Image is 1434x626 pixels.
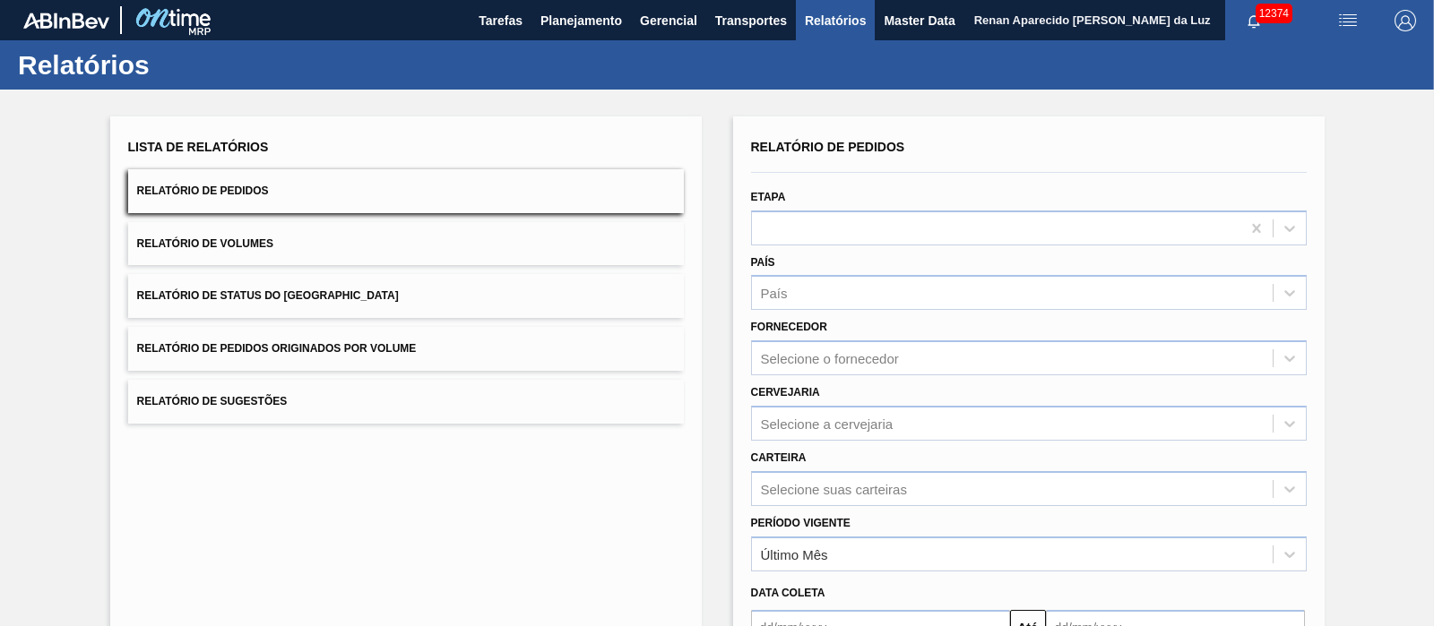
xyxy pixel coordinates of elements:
label: Período Vigente [751,517,851,529]
span: Relatório de Volumes [137,237,273,250]
label: Carteira [751,451,807,464]
button: Relatório de Sugestões [128,380,684,424]
div: País [761,286,788,301]
div: Selecione suas carteiras [761,481,907,496]
button: Relatório de Pedidos [128,169,684,213]
span: Tarefas [479,10,523,31]
span: 12374 [1256,4,1292,23]
label: Etapa [751,191,786,203]
div: Selecione o fornecedor [761,351,899,366]
div: Selecione a cervejaria [761,416,894,431]
button: Relatório de Status do [GEOGRAPHIC_DATA] [128,274,684,318]
span: Transportes [715,10,787,31]
label: País [751,256,775,269]
label: Fornecedor [751,321,827,333]
h1: Relatórios [18,55,336,75]
div: Último Mês [761,546,828,562]
span: Relatórios [805,10,866,31]
span: Gerencial [640,10,697,31]
button: Relatório de Volumes [128,222,684,266]
span: Data coleta [751,587,825,599]
button: Notificações [1225,8,1283,33]
span: Planejamento [540,10,622,31]
img: userActions [1337,10,1359,31]
span: Relatório de Status do [GEOGRAPHIC_DATA] [137,289,399,302]
label: Cervejaria [751,386,820,399]
img: TNhmsLtSVTkK8tSr43FrP2fwEKptu5GPRR3wAAAABJRU5ErkJggg== [23,13,109,29]
span: Lista de Relatórios [128,140,269,154]
span: Relatório de Pedidos [751,140,905,154]
span: Relatório de Pedidos [137,184,269,197]
span: Relatório de Sugestões [137,395,288,407]
span: Master Data [884,10,955,31]
button: Relatório de Pedidos Originados por Volume [128,327,684,371]
img: Logout [1395,10,1416,31]
span: Relatório de Pedidos Originados por Volume [137,342,417,355]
